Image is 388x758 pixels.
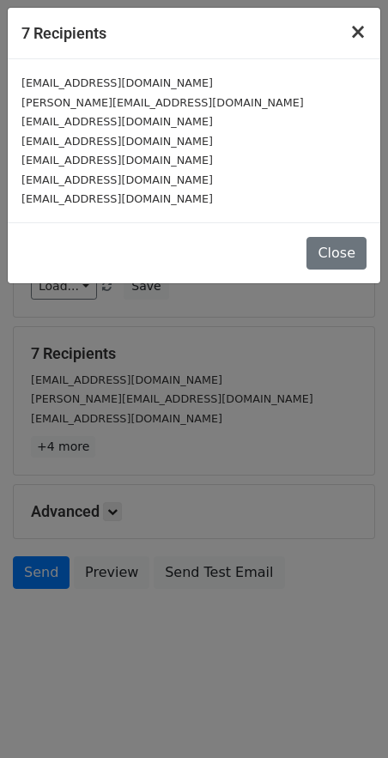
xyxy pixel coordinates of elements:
small: [EMAIL_ADDRESS][DOMAIN_NAME] [21,173,213,186]
small: [EMAIL_ADDRESS][DOMAIN_NAME] [21,154,213,167]
small: [PERSON_NAME][EMAIL_ADDRESS][DOMAIN_NAME] [21,96,304,109]
small: [EMAIL_ADDRESS][DOMAIN_NAME] [21,76,213,89]
small: [EMAIL_ADDRESS][DOMAIN_NAME] [21,115,213,128]
small: [EMAIL_ADDRESS][DOMAIN_NAME] [21,192,213,205]
h5: 7 Recipients [21,21,106,45]
button: Close [336,8,380,56]
small: [EMAIL_ADDRESS][DOMAIN_NAME] [21,135,213,148]
span: × [349,20,367,44]
button: Close [306,237,367,270]
iframe: Chat Widget [302,676,388,758]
